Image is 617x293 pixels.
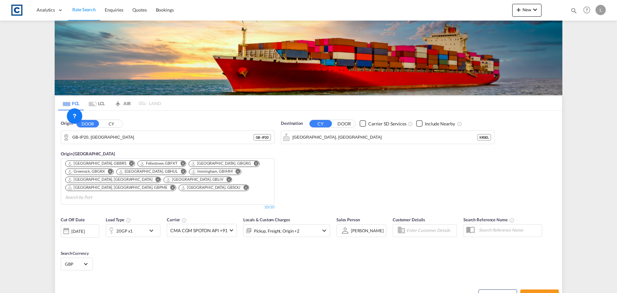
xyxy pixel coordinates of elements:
[264,205,274,210] div: 10/10
[292,133,477,142] input: Search by Port
[67,185,169,190] div: Press delete to remove this chip.
[166,185,176,191] button: Remove
[181,185,241,190] div: Southampton, GBSOU
[104,169,113,175] button: Remove
[67,161,126,166] div: Bristol, GBBRS
[256,135,269,140] span: GB - IP20
[61,217,85,222] span: Cut Off Date
[61,251,89,256] span: Search Currency
[570,7,577,14] md-icon: icon-magnify
[463,217,514,222] span: Search Reference Name
[595,5,606,15] div: L
[182,218,187,223] md-icon: The selected Trucker/Carrierwill be displayed in the rate results If the rates are from another f...
[167,217,187,222] span: Carrier
[531,6,539,14] md-icon: icon-chevron-down
[61,120,72,127] span: Origin
[10,3,24,17] img: 1fdb9190129311efbfaf67cbb4249bed.jpeg
[191,161,251,166] div: Grangemouth, GBGRG
[477,134,491,141] div: KRSEL
[84,96,110,110] md-tab-item: LCL
[64,159,271,203] md-chips-wrap: Chips container. Use arrow keys to select chips.
[170,227,228,234] span: CMA CGM SPOTON API +91
[65,192,126,203] input: Search by Port
[281,131,494,144] md-input-container: Seoul, KRSEL
[125,161,135,167] button: Remove
[515,6,523,14] md-icon: icon-plus 400-fg
[176,169,186,175] button: Remove
[351,228,384,233] div: [PERSON_NAME]
[37,7,55,13] span: Analytics
[191,169,234,174] div: Press delete to remove this chip.
[581,5,592,15] span: Help
[140,161,179,166] div: Press delete to remove this chip.
[360,120,407,127] md-checkbox: Checkbox No Ink
[425,121,455,127] div: Include Nearby
[350,226,384,235] md-select: Sales Person: Lauren Prentice
[333,120,355,127] button: DOOR
[243,217,290,222] span: Locals & Custom Charges
[114,100,122,105] md-icon: icon-airplane
[239,185,249,191] button: Remove
[176,161,186,167] button: Remove
[116,226,133,235] div: 20GP x1
[126,218,131,223] md-icon: icon-information-outline
[166,177,223,182] div: Liverpool, GBLIV
[254,226,300,235] div: Pickup Freight Origin Origin Custom Factory Stuffing
[67,185,167,190] div: Portsmouth, HAM, GBPME
[67,169,105,174] div: Greenock, GBGRK
[151,177,161,183] button: Remove
[100,120,122,127] button: CY
[110,96,135,110] md-tab-item: AIR
[61,237,66,245] md-datepicker: Select
[281,120,303,127] span: Destination
[336,217,360,222] span: Sales Person
[250,161,259,167] button: Remove
[416,120,455,127] md-checkbox: Checkbox No Ink
[320,227,328,234] md-icon: icon-chevron-down
[61,151,115,156] span: Origin [GEOGRAPHIC_DATA]
[61,131,274,144] md-input-container: GB-IP20, South Norfolk
[140,161,177,166] div: Felixstowe, GBFXT
[71,228,85,234] div: [DATE]
[509,218,514,223] md-icon: Your search will be saved by the below given name
[393,217,425,222] span: Customer Details
[106,217,131,222] span: Load Type
[61,224,99,238] div: [DATE]
[119,169,179,174] div: Press delete to remove this chip.
[67,177,154,182] div: Press delete to remove this chip.
[65,261,83,267] span: GBP
[512,4,541,17] button: icon-plus 400-fgNewicon-chevron-down
[105,7,123,13] span: Enquiries
[243,224,330,237] div: Pickup Freight Origin Origin Custom Factory Stuffingicon-chevron-down
[181,185,242,190] div: Press delete to remove this chip.
[72,7,96,12] span: Rate Search
[106,224,160,237] div: 20GP x1icon-chevron-down
[457,121,462,126] md-icon: Unchecked: Ignores neighbouring ports when fetching rates.Checked : Includes neighbouring ports w...
[64,259,89,269] md-select: Select Currency: £ GBPUnited Kingdom Pound
[67,169,106,174] div: Press delete to remove this chip.
[581,5,595,16] div: Help
[309,120,332,127] button: CY
[166,177,225,182] div: Press delete to remove this chip.
[476,225,542,235] input: Search Reference Name
[515,7,539,12] span: New
[570,7,577,17] div: icon-magnify
[368,121,407,127] div: Carrier SD Services
[222,177,232,183] button: Remove
[156,7,174,13] span: Bookings
[55,21,562,95] img: LCL+%26+FCL+BACKGROUND.png
[67,177,152,182] div: London Gateway Port, GBLGP
[72,133,254,142] input: Search by Door
[148,227,158,234] md-icon: icon-chevron-down
[132,7,147,13] span: Quotes
[407,226,455,235] input: Enter Customer Details
[231,169,241,175] button: Remove
[58,96,161,110] md-pagination-wrapper: Use the left and right arrow keys to navigate between tabs
[119,169,178,174] div: Hull, GBHUL
[191,161,252,166] div: Press delete to remove this chip.
[67,161,128,166] div: Press delete to remove this chip.
[191,169,232,174] div: Immingham, GBIMM
[58,96,84,110] md-tab-item: FCL
[408,121,413,126] md-icon: Unchecked: Search for CY (Container Yard) services for all selected carriers.Checked : Search for...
